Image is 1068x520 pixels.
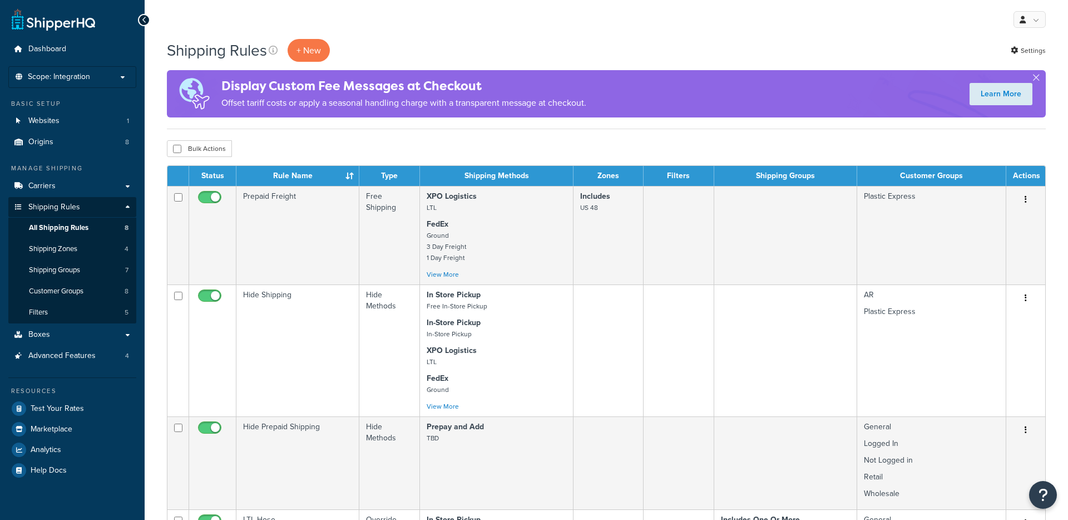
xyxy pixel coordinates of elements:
[28,330,50,340] span: Boxes
[8,260,136,281] li: Shipping Groups
[28,351,96,361] span: Advanced Features
[125,244,128,254] span: 4
[8,281,136,302] a: Customer Groups 8
[8,99,136,109] div: Basic Setup
[167,40,267,61] h1: Shipping Rules
[127,116,129,126] span: 1
[29,266,80,275] span: Shipping Groups
[236,284,359,416] td: Hide Shipping
[8,218,136,238] li: All Shipping Rules
[31,425,72,434] span: Marketplace
[29,287,83,296] span: Customer Groups
[31,466,67,475] span: Help Docs
[288,39,330,62] p: + New
[8,132,136,153] li: Origins
[1011,43,1046,58] a: Settings
[427,203,437,213] small: LTL
[8,239,136,259] a: Shipping Zones 4
[31,445,61,455] span: Analytics
[427,317,481,328] strong: In-Store Pickup
[857,186,1006,284] td: Plastic Express
[125,138,129,147] span: 8
[8,440,136,460] li: Analytics
[427,345,477,356] strong: XPO Logistics
[427,421,484,433] strong: Prepay and Add
[28,72,90,82] span: Scope: Integration
[580,203,598,213] small: US 48
[28,181,56,191] span: Carriers
[125,266,128,275] span: 7
[864,488,999,499] p: Wholesale
[8,302,136,323] li: Filters
[1029,481,1057,509] button: Open Resource Center
[28,203,80,212] span: Shipping Rules
[8,111,136,131] a: Websites 1
[167,70,221,117] img: duties-banner-06bc72dcb5fe05cb3f9472aba00be2ae8eb53ab6f0d8bb03d382ba314ac3c341.png
[8,346,136,366] li: Advanced Features
[189,166,236,186] th: Status
[8,164,136,173] div: Manage Shipping
[714,166,857,186] th: Shipping Groups
[864,306,999,317] p: Plastic Express
[8,197,136,324] li: Shipping Rules
[359,284,420,416] td: Hide Methods
[29,244,77,254] span: Shipping Zones
[857,416,1006,509] td: General
[167,140,232,157] button: Bulk Actions
[29,223,88,233] span: All Shipping Rules
[8,302,136,323] a: Filters 5
[1006,166,1045,186] th: Actions
[8,386,136,396] div: Resources
[8,132,136,153] a: Origins 8
[427,385,449,395] small: Ground
[8,325,136,345] a: Boxes
[236,186,359,284] td: Prepaid Freight
[221,77,586,95] h4: Display Custom Fee Messages at Checkout
[125,308,128,317] span: 5
[28,138,53,147] span: Origins
[28,45,66,54] span: Dashboard
[427,190,477,202] strong: XPO Logistics
[427,329,472,339] small: In-Store Pickup
[31,404,84,414] span: Test Your Rates
[8,281,136,302] li: Customer Groups
[8,399,136,419] a: Test Your Rates
[427,372,448,384] strong: FedEx
[8,111,136,131] li: Websites
[864,438,999,449] p: Logged In
[221,95,586,111] p: Offset tariff costs or apply a seasonal handling charge with a transparent message at checkout.
[359,416,420,509] td: Hide Methods
[8,39,136,60] a: Dashboard
[427,230,466,263] small: Ground 3 Day Freight 1 Day Freight
[8,419,136,439] li: Marketplace
[8,460,136,480] a: Help Docs
[8,260,136,281] a: Shipping Groups 7
[857,284,1006,416] td: AR
[427,218,448,230] strong: FedEx
[864,455,999,466] p: Not Logged in
[12,8,95,31] a: ShipperHQ Home
[29,308,48,317] span: Filters
[236,416,359,509] td: Hide Prepaid Shipping
[970,83,1032,105] a: Learn More
[427,289,481,301] strong: In Store Pickup
[427,269,459,279] a: View More
[427,401,459,411] a: View More
[8,197,136,218] a: Shipping Rules
[359,186,420,284] td: Free Shipping
[8,218,136,238] a: All Shipping Rules 8
[236,166,359,186] th: Rule Name : activate to sort column ascending
[864,472,999,483] p: Retail
[857,166,1006,186] th: Customer Groups
[573,166,644,186] th: Zones
[8,346,136,366] a: Advanced Features 4
[8,176,136,197] a: Carriers
[125,351,129,361] span: 4
[427,301,487,311] small: Free In-Store Pickup
[420,166,573,186] th: Shipping Methods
